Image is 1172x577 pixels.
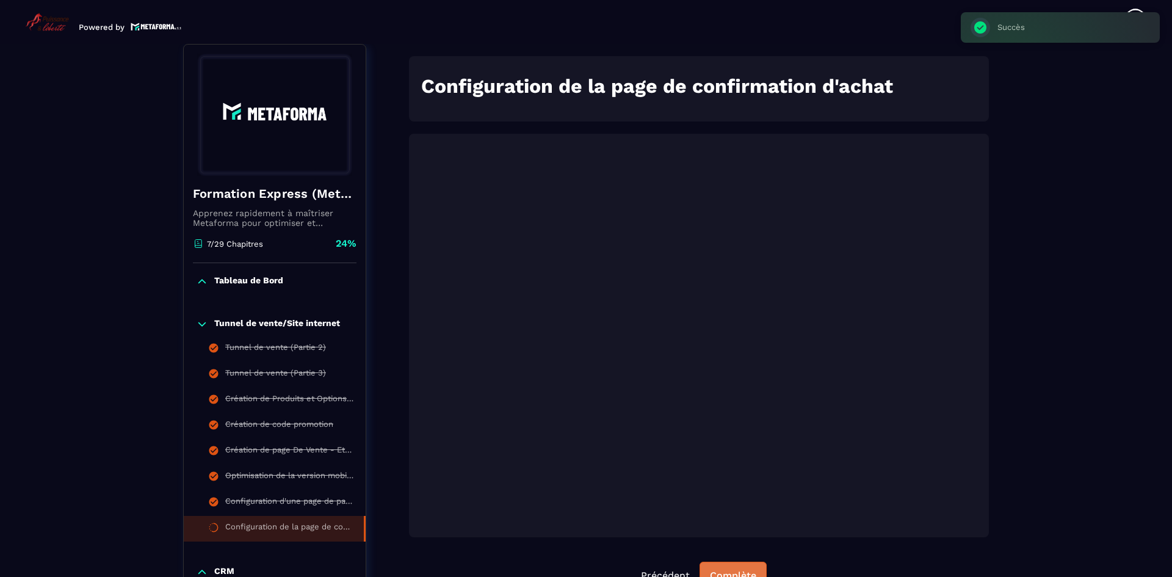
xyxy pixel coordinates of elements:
[336,237,356,250] p: 24%
[225,419,333,433] div: Création de code promotion
[421,74,893,98] strong: Configuration de la page de confirmation d'achat
[193,185,356,202] h4: Formation Express (Metaforma)
[214,318,340,330] p: Tunnel de vente/Site internet
[214,275,283,288] p: Tableau de Bord
[225,368,326,382] div: Tunnel de vente (Partie 3)
[225,394,353,407] div: Création de Produits et Options de Paiement 🛒
[79,23,125,32] p: Powered by
[225,522,352,535] div: Configuration de la page de confirmation d'achat
[193,208,356,228] p: Apprenez rapidement à maîtriser Metaforma pour optimiser et automatiser votre business. 🚀
[24,12,70,32] img: logo-branding
[225,496,353,510] div: Configuration d'une page de paiement sur Metaforma
[193,54,356,176] img: banner
[207,239,263,249] p: 7/29 Chapitres
[131,21,182,32] img: logo
[225,445,353,459] div: Création de page De Vente - Etude de cas
[225,343,326,356] div: Tunnel de vente (Partie 2)
[225,471,353,484] div: Optimisation de la version mobile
